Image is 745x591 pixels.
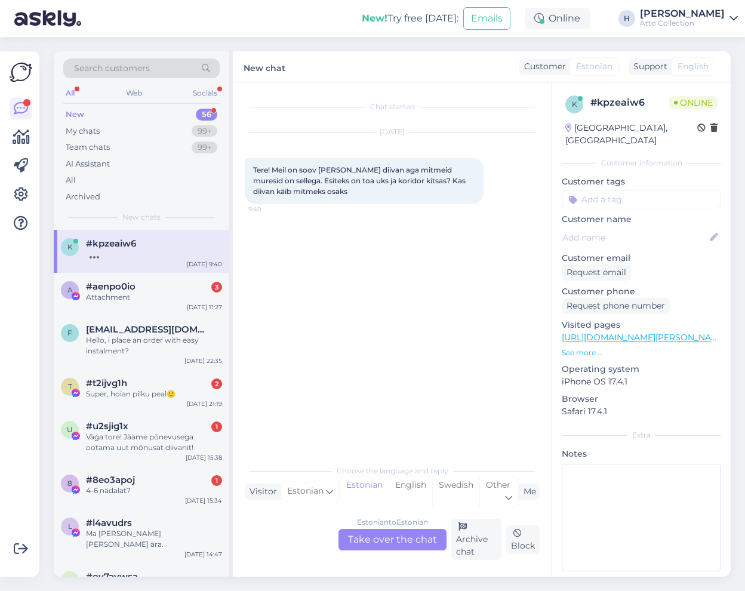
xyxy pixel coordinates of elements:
[66,158,110,170] div: AI Assistant
[486,479,510,490] span: Other
[67,575,73,584] span: o
[253,165,467,196] span: Tere! Meil on soov [PERSON_NAME] diivan aga mitmeid muresid on sellega. Esiteks on toa uks ja kor...
[187,260,222,269] div: [DATE] 9:40
[67,242,73,251] span: k
[562,264,631,281] div: Request email
[576,60,612,73] span: Estonian
[562,158,721,168] div: Customer information
[124,85,144,101] div: Web
[187,399,222,408] div: [DATE] 21:19
[562,332,726,343] a: [URL][DOMAIN_NAME][PERSON_NAME]
[245,101,540,112] div: Chat started
[196,109,217,121] div: 56
[245,466,540,476] div: Choose the language and reply
[184,356,222,365] div: [DATE] 22:35
[562,430,721,441] div: Extra
[562,190,721,208] input: Add a tag
[565,122,697,147] div: [GEOGRAPHIC_DATA], [GEOGRAPHIC_DATA]
[506,525,540,554] div: Block
[66,109,84,121] div: New
[525,8,590,29] div: Online
[122,212,161,223] span: New chats
[192,125,217,137] div: 99+
[590,96,669,110] div: # kpzeaiw6
[86,475,135,485] span: #8eo3apoj
[67,285,73,294] span: a
[86,281,136,292] span: #aenpo0io
[562,375,721,388] p: iPhone OS 17.4.1
[192,141,217,153] div: 99+
[248,205,293,214] span: 9:40
[562,319,721,331] p: Visited pages
[86,389,222,399] div: Super, hoian pilku peal🙂
[562,231,707,244] input: Add name
[184,550,222,559] div: [DATE] 14:47
[362,11,458,26] div: Try free [DATE]:
[562,405,721,418] p: Safari 17.4.1
[186,453,222,462] div: [DATE] 15:38
[86,485,222,496] div: 4-6 nädalat?
[68,522,72,531] span: l
[86,335,222,356] div: Hello, i place an order with easy instalment?
[67,328,72,337] span: f
[86,528,222,550] div: Ma [PERSON_NAME] [PERSON_NAME] ära.
[519,485,536,498] div: Me
[244,59,285,75] label: New chat
[562,252,721,264] p: Customer email
[562,176,721,188] p: Customer tags
[629,60,667,73] div: Support
[562,393,721,405] p: Browser
[86,324,210,335] span: fatima.asad88@icloud.com
[562,347,721,358] p: See more ...
[572,100,577,109] span: k
[187,303,222,312] div: [DATE] 11:27
[562,285,721,298] p: Customer phone
[463,7,510,30] button: Emails
[66,125,100,137] div: My chats
[618,10,635,27] div: H
[640,19,725,28] div: Atto Collection
[211,475,222,486] div: 1
[562,213,721,226] p: Customer name
[245,127,540,137] div: [DATE]
[10,61,32,84] img: Askly Logo
[86,518,132,528] span: #l4avudrs
[669,96,718,109] span: Online
[362,13,387,24] b: New!
[66,141,110,153] div: Team chats
[63,85,77,101] div: All
[67,425,73,434] span: u
[211,421,222,432] div: 1
[86,292,222,303] div: Attachment
[74,62,150,75] span: Search customers
[519,60,566,73] div: Customer
[562,298,670,314] div: Request phone number
[211,282,222,293] div: 3
[562,448,721,460] p: Notes
[640,9,725,19] div: [PERSON_NAME]
[66,191,100,203] div: Archived
[67,479,72,488] span: 8
[68,382,72,391] span: t
[86,378,127,389] span: #t2ijvg1h
[357,517,428,528] div: Estonian to Estonian
[86,421,128,432] span: #u2sjig1x
[86,238,136,249] span: #kpzeaiw6
[389,476,432,507] div: English
[245,485,277,498] div: Visitor
[562,363,721,375] p: Operating system
[185,496,222,505] div: [DATE] 15:34
[678,60,709,73] span: English
[287,485,324,498] span: Estonian
[86,571,138,582] span: #ov7aywsa
[338,529,447,550] div: Take over the chat
[340,476,389,507] div: Estonian
[86,432,222,453] div: Väga tore! Jääme põnevusega ootama uut mõnusat diivanit!
[640,9,738,28] a: [PERSON_NAME]Atto Collection
[190,85,220,101] div: Socials
[211,378,222,389] div: 2
[66,174,76,186] div: All
[451,519,502,560] div: Archive chat
[432,476,479,507] div: Swedish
